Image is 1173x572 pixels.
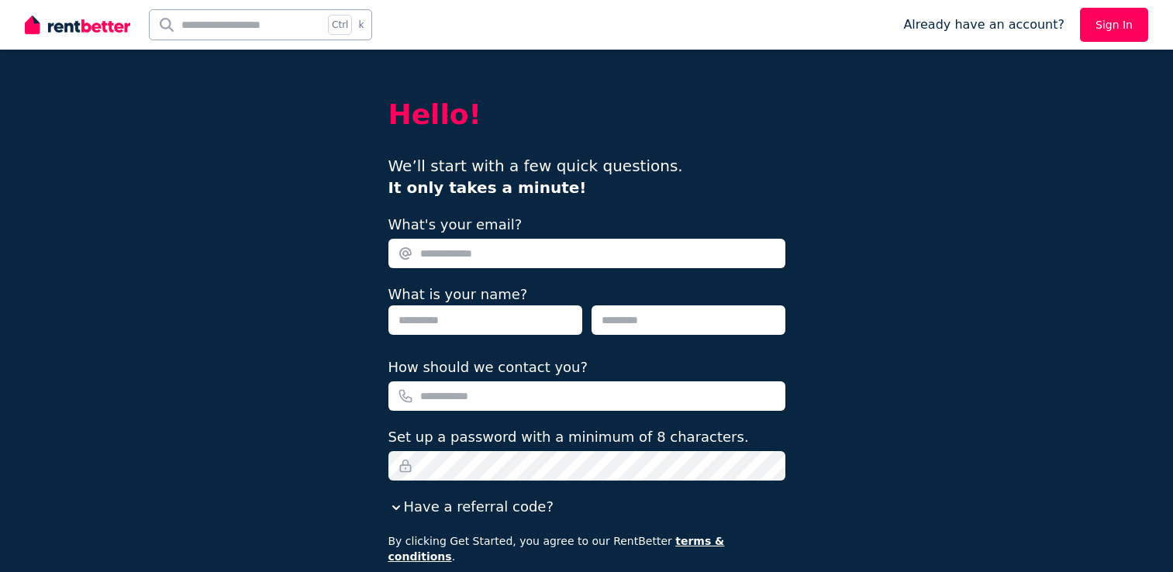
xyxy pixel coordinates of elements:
[358,19,364,31] span: k
[388,178,587,197] b: It only takes a minute!
[388,99,785,130] h2: Hello!
[388,286,528,302] label: What is your name?
[328,15,352,35] span: Ctrl
[388,214,523,236] label: What's your email?
[25,13,130,36] img: RentBetter
[1080,8,1148,42] a: Sign In
[388,533,785,564] p: By clicking Get Started, you agree to our RentBetter .
[388,426,749,448] label: Set up a password with a minimum of 8 characters.
[388,496,554,518] button: Have a referral code?
[388,357,588,378] label: How should we contact you?
[388,157,683,197] span: We’ll start with a few quick questions.
[903,16,1064,34] span: Already have an account?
